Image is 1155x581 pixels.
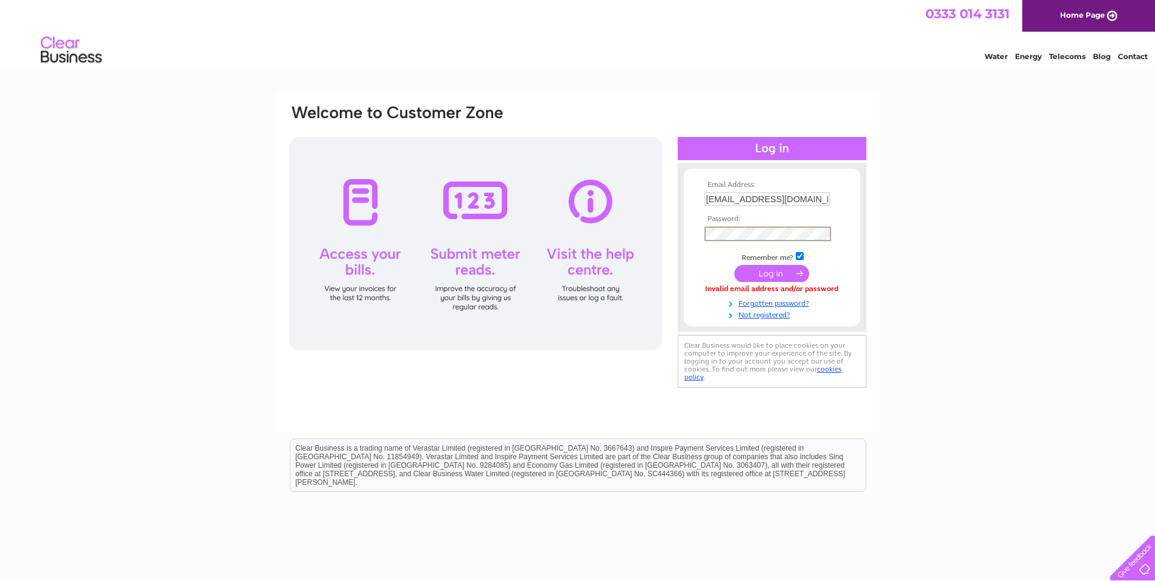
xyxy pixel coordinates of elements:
a: cookies policy [684,365,841,381]
th: Email Address: [701,181,843,189]
img: logo.png [40,32,102,69]
a: Forgotten password? [704,297,843,308]
a: Energy [1015,52,1042,61]
div: Invalid email address and/or password [704,285,840,294]
input: Submit [734,265,809,282]
div: Clear Business is a trading name of Verastar Limited (registered in [GEOGRAPHIC_DATA] No. 3667643... [290,7,866,59]
a: 0333 014 3131 [925,6,1009,21]
th: Password: [701,215,843,224]
a: Telecoms [1049,52,1086,61]
div: Clear Business would like to place cookies on your computer to improve your experience of the sit... [678,335,866,388]
a: Blog [1093,52,1111,61]
td: Remember me? [701,250,843,262]
a: Water [985,52,1008,61]
a: Contact [1118,52,1148,61]
a: Not registered? [704,308,843,320]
